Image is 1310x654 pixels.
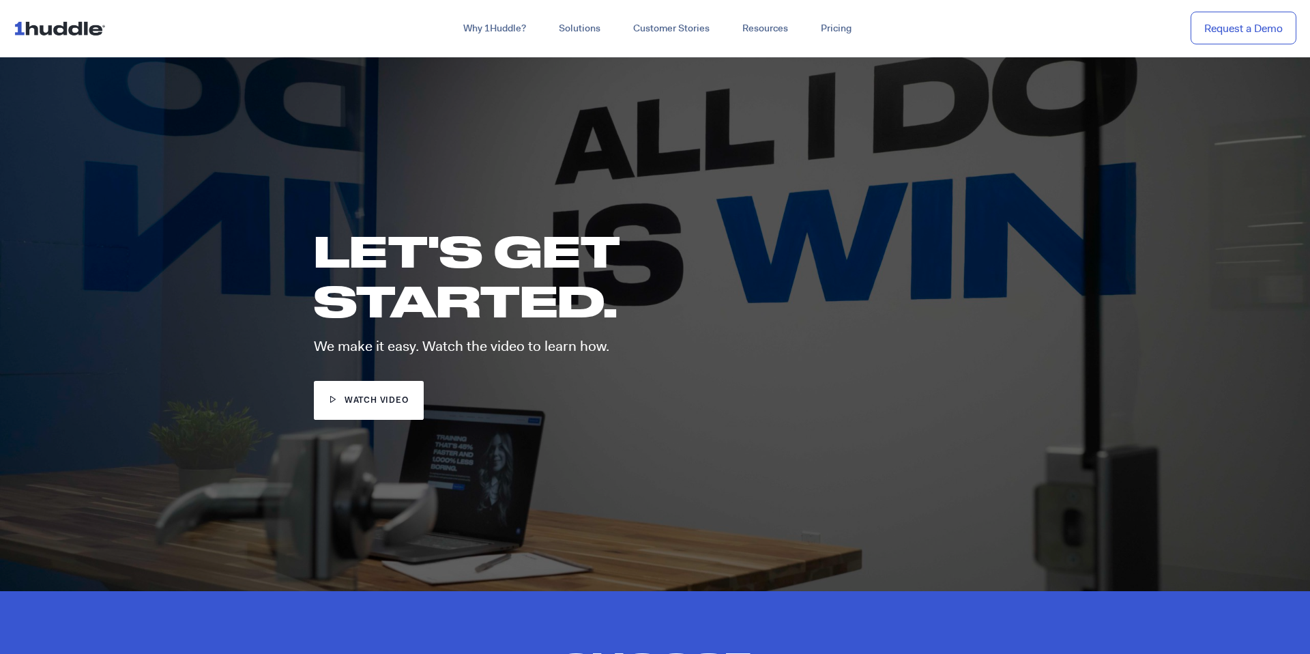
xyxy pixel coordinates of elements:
[617,16,726,41] a: Customer Stories
[345,395,409,408] span: watch video
[1191,12,1296,45] a: Request a Demo
[726,16,804,41] a: Resources
[314,226,763,326] h1: LET'S GET STARTED.
[314,339,783,354] p: We make it easy. Watch the video to learn how.
[314,381,424,420] a: watch video
[804,16,868,41] a: Pricing
[542,16,617,41] a: Solutions
[14,15,111,41] img: ...
[447,16,542,41] a: Why 1Huddle?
